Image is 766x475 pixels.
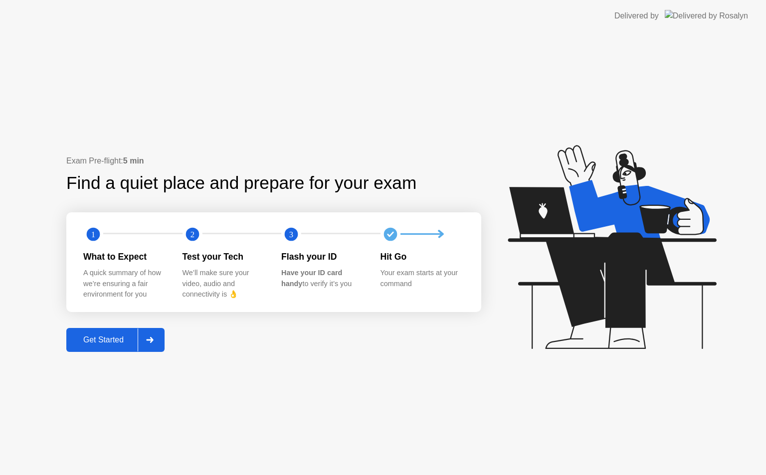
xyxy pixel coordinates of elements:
div: Delivered by [614,10,659,22]
div: Find a quiet place and prepare for your exam [66,170,418,196]
div: We’ll make sure your video, audio and connectivity is 👌 [183,268,266,300]
div: Exam Pre-flight: [66,155,481,167]
text: 3 [289,229,293,239]
button: Get Started [66,328,165,352]
div: Flash your ID [281,250,365,263]
text: 1 [91,229,95,239]
b: Have your ID card handy [281,269,342,288]
div: A quick summary of how we’re ensuring a fair environment for you [83,268,167,300]
div: Test your Tech [183,250,266,263]
div: Get Started [69,335,138,344]
text: 2 [190,229,194,239]
div: to verify it’s you [281,268,365,289]
img: Delivered by Rosalyn [665,10,748,21]
div: Hit Go [381,250,464,263]
b: 5 min [123,157,144,165]
div: Your exam starts at your command [381,268,464,289]
div: What to Expect [83,250,167,263]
